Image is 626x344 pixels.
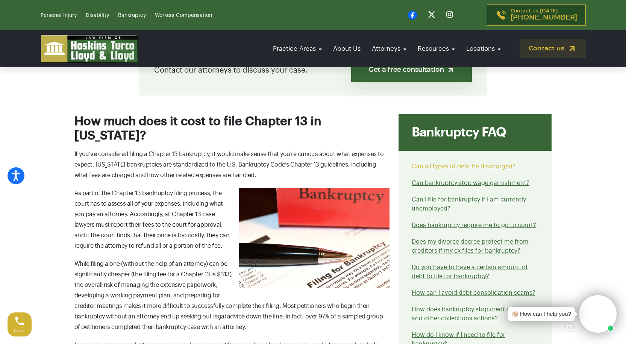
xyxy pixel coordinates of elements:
[412,180,529,186] a: Can bankruptcy stop wage garnishment?
[86,13,109,18] a: Disability
[74,261,383,330] span: While filing alone (without the help of an attorney) can be significantly cheaper (the filing fee...
[399,114,552,151] div: Bankruptcy FAQ
[239,188,390,288] img: Filing for bankruptcy
[368,38,410,59] a: Attorneys
[562,320,577,335] a: Open chat
[511,310,571,318] div: 👋🏼 How can I help you?
[511,9,577,21] p: Contact us [DATE]
[414,38,459,59] a: Resources
[74,190,230,249] span: As part of the Chapter 13 bankruptcy filing process, the court has to assess all of your expenses...
[14,329,26,333] span: Call us
[74,115,321,142] span: How much does it cost to file Chapter 13 in [US_STATE]?
[329,38,364,59] a: About Us
[412,290,535,296] a: How can I avoid debt consolidation scams?
[351,58,472,82] a: Get a free consultation
[511,14,577,21] span: [PHONE_NUMBER]
[41,13,77,18] a: Personal Injury
[462,38,505,59] a: Locations
[269,38,326,59] a: Practice Areas
[412,264,528,279] a: Do you have to have a certain amount of debt to file for bankruptcy?
[41,35,138,63] img: logo
[447,66,455,74] img: arrow-up-right-light.svg
[412,239,529,254] a: Does my divorce decree protect me from creditors if my ex files for bankruptcy?
[412,222,536,228] a: Does bankruptcy require me to go to court?
[412,164,515,170] a: Can all types of debt be discharged?
[520,39,586,58] a: Contact us
[155,13,212,18] a: Workers Compensation
[487,5,586,26] a: Contact us [DATE][PHONE_NUMBER]
[412,306,527,321] a: How does bankruptcy stop creditor calls and other collections actions?
[139,45,487,95] div: Contact our attorneys to discuss your case.
[412,197,526,212] a: Can I file for bankruptcy if I am currently unemployed?
[74,151,384,178] span: If you’ve considered filing a Chapter 13 bankruptcy, it would make sense that you’re curious abou...
[118,13,146,18] a: Bankruptcy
